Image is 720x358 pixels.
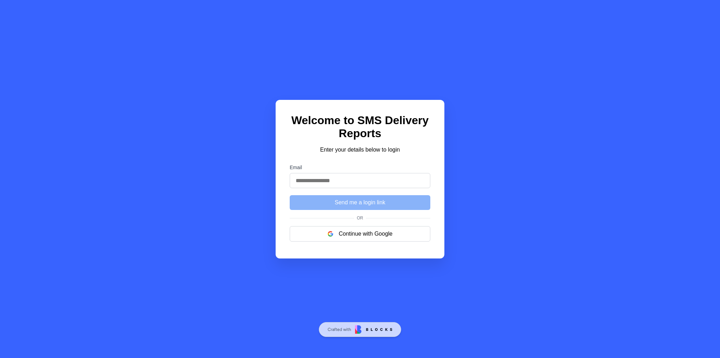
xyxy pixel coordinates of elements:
span: Crafted with [328,327,351,332]
button: Send me a login link [290,195,430,210]
h1: Welcome to SMS Delivery Reports [290,114,430,140]
label: Email [290,165,430,170]
button: Continue with Google [290,226,430,242]
img: google logo [328,231,333,237]
a: Crafted with [319,322,401,337]
span: Or [354,216,366,220]
p: Enter your details below to login [290,146,430,154]
img: Blocks [355,325,392,334]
